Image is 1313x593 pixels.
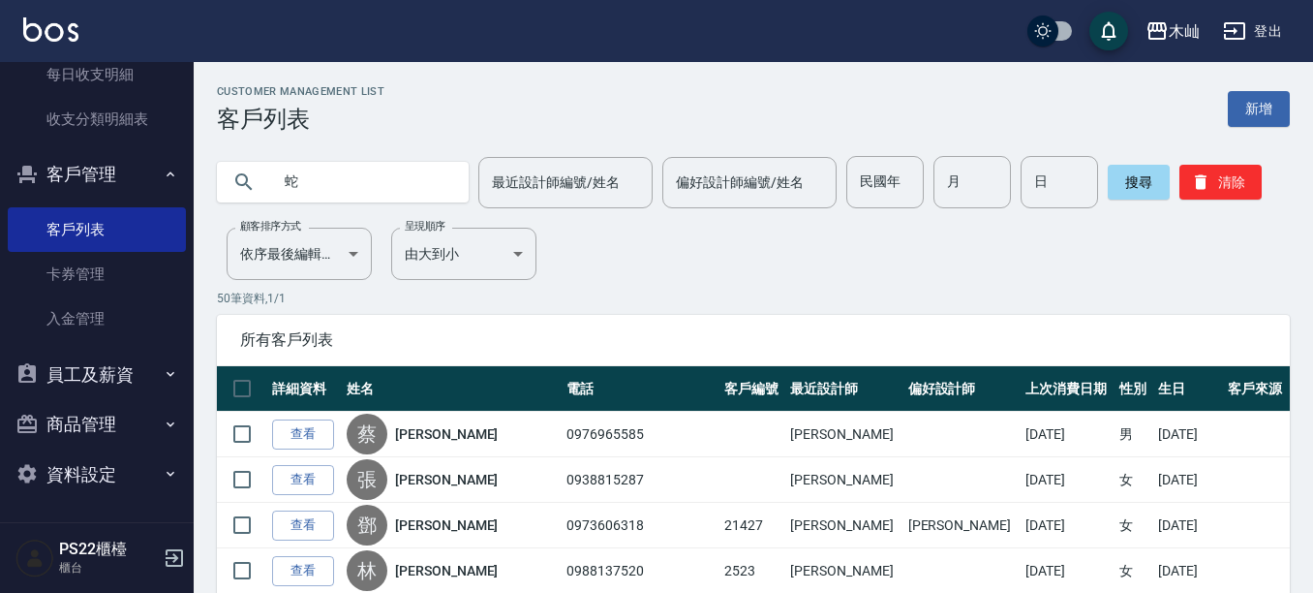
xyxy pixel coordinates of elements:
span: 所有客戶列表 [240,330,1267,350]
th: 生日 [1153,366,1224,412]
p: 50 筆資料, 1 / 1 [217,290,1290,307]
h3: 客戶列表 [217,106,384,133]
th: 偏好設計師 [903,366,1021,412]
a: 客戶列表 [8,207,186,252]
h5: PS22櫃檯 [59,540,158,559]
a: 新增 [1228,91,1290,127]
label: 顧客排序方式 [240,219,301,234]
div: 依序最後編輯時間 [227,228,372,280]
div: 由大到小 [391,228,536,280]
th: 姓名 [342,366,562,412]
td: 女 [1115,457,1152,503]
td: [PERSON_NAME] [785,457,902,503]
h2: Customer Management List [217,85,384,98]
button: 搜尋 [1108,165,1170,200]
button: 商品管理 [8,399,186,450]
a: 查看 [272,420,334,450]
td: 0973606318 [562,503,719,548]
a: 收支分類明細表 [8,97,186,141]
td: 0938815287 [562,457,719,503]
div: 張 [347,459,387,500]
a: 卡券管理 [8,252,186,296]
div: 木屾 [1169,19,1200,44]
a: 查看 [272,556,334,586]
button: 登出 [1215,14,1290,49]
td: 21427 [719,503,786,548]
label: 呈現順序 [405,219,445,234]
button: 木屾 [1138,12,1207,51]
td: [PERSON_NAME] [785,412,902,457]
th: 客戶來源 [1223,366,1290,412]
img: Logo [23,17,78,42]
td: 0976965585 [562,412,719,457]
a: [PERSON_NAME] [395,424,498,444]
th: 電話 [562,366,719,412]
td: 男 [1115,412,1152,457]
button: 清除 [1179,165,1262,200]
td: [DATE] [1021,457,1115,503]
td: [DATE] [1021,412,1115,457]
a: [PERSON_NAME] [395,470,498,489]
a: 查看 [272,511,334,541]
td: [DATE] [1153,457,1224,503]
a: [PERSON_NAME] [395,561,498,580]
img: Person [15,539,54,577]
a: 查看 [272,465,334,495]
td: 女 [1115,503,1152,548]
td: [DATE] [1153,412,1224,457]
div: 林 [347,550,387,591]
button: 資料設定 [8,450,186,500]
th: 客戶編號 [719,366,786,412]
td: [DATE] [1021,503,1115,548]
a: 入金管理 [8,296,186,341]
th: 上次消費日期 [1021,366,1115,412]
div: 蔡 [347,414,387,454]
button: 員工及薪資 [8,350,186,400]
a: [PERSON_NAME] [395,515,498,535]
div: 鄧 [347,505,387,546]
input: 搜尋關鍵字 [271,156,453,208]
td: [PERSON_NAME] [785,503,902,548]
button: save [1089,12,1128,50]
th: 詳細資料 [267,366,342,412]
a: 每日收支明細 [8,52,186,97]
td: [PERSON_NAME] [903,503,1021,548]
th: 最近設計師 [785,366,902,412]
p: 櫃台 [59,559,158,577]
button: 客戶管理 [8,149,186,200]
td: [DATE] [1153,503,1224,548]
th: 性別 [1115,366,1152,412]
